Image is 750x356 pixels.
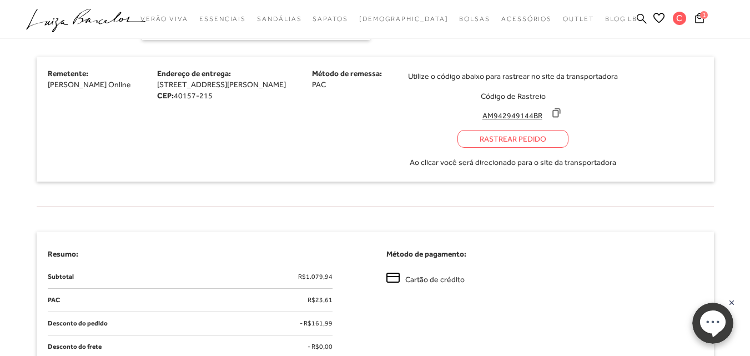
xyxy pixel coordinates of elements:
a: noSubCategoriesText [140,9,188,29]
span: Outlet [563,15,594,23]
span: [PERSON_NAME] Online [48,80,131,89]
span: Sandálias [257,15,301,23]
strong: CEP: [157,91,174,100]
span: C [673,12,686,25]
h4: Resumo: [48,248,364,260]
a: noSubCategoriesText [257,9,301,29]
span: Remetente: [48,69,88,78]
a: noSubCategoriesText [199,9,246,29]
span: R$23,61 [308,294,333,306]
span: - [300,319,303,327]
span: PAC [312,80,326,89]
a: noSubCategoriesText [501,9,552,29]
span: 1 [700,11,708,19]
span: Essenciais [199,15,246,23]
a: Rastrear Pedido [457,130,568,148]
span: Ao clicar você será direcionado para o site da transportadora [410,157,616,168]
a: noSubCategoriesText [563,9,594,29]
span: Subtotal [48,271,74,283]
span: PAC [48,294,60,306]
span: Sapatos [313,15,348,23]
span: 40157-215 [174,91,213,100]
span: [DEMOGRAPHIC_DATA] [359,15,449,23]
span: R$0,00 [311,343,333,350]
span: [STREET_ADDRESS][PERSON_NAME] [157,80,286,89]
span: Desconto do frete [48,341,102,353]
a: noSubCategoriesText [359,9,449,29]
span: R$161,99 [304,319,333,327]
span: Endereço de entrega: [157,69,231,78]
button: 1 [692,12,707,27]
span: Desconto do pedido [48,318,108,329]
span: Cartão de crédito [405,274,465,285]
h4: Método de pagamento: [386,248,703,260]
a: noSubCategoriesText [459,9,490,29]
span: Bolsas [459,15,490,23]
a: noSubCategoriesText [313,9,348,29]
button: C [668,11,692,28]
a: BLOG LB [605,9,637,29]
span: Verão Viva [140,15,188,23]
span: Acessórios [501,15,552,23]
span: BLOG LB [605,15,637,23]
span: Método de remessa: [312,69,382,78]
span: Utilize o código abaixo para rastrear no site da transportadora [408,71,618,82]
span: R$1.079,94 [298,271,333,283]
span: Código de Rastreio [481,92,546,101]
span: - [308,343,310,350]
